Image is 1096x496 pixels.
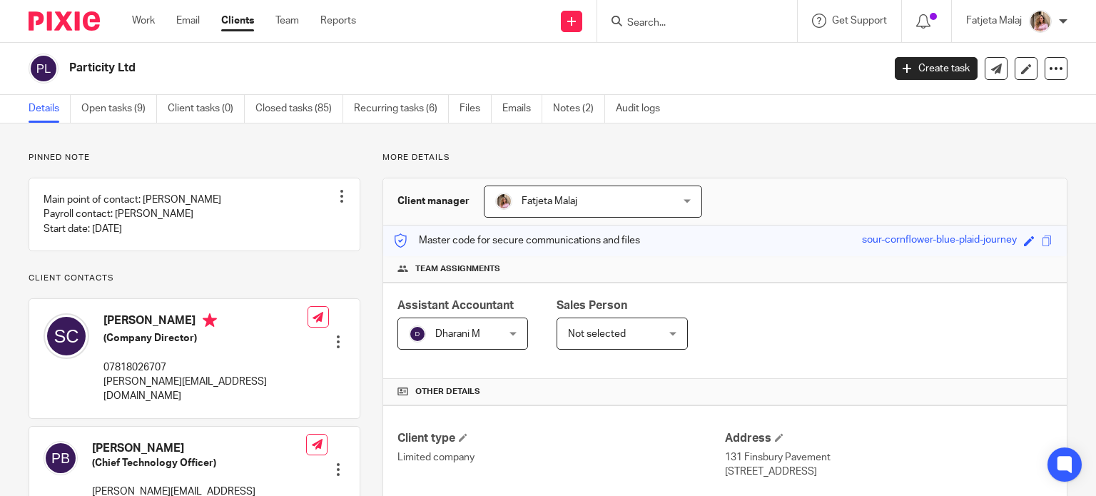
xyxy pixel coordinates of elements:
[382,152,1067,163] p: More details
[44,441,78,475] img: svg%3E
[394,233,640,248] p: Master code for secure communications and files
[415,263,500,275] span: Team assignments
[725,465,1052,479] p: [STREET_ADDRESS]
[92,456,306,470] h5: (Chief Technology Officer)
[103,313,308,331] h4: [PERSON_NAME]
[725,450,1052,465] p: 131 Finsbury Pavement
[29,273,360,284] p: Client contacts
[832,16,887,26] span: Get Support
[29,95,71,123] a: Details
[29,11,100,31] img: Pixie
[409,325,426,343] img: svg%3E
[69,61,713,76] h2: Particity Ltd
[502,95,542,123] a: Emails
[44,313,89,359] img: svg%3E
[103,375,308,404] p: [PERSON_NAME][EMAIL_ADDRESS][DOMAIN_NAME]
[616,95,671,123] a: Audit logs
[522,196,577,206] span: Fatjeta Malaj
[415,386,480,398] span: Other details
[29,54,59,83] img: svg%3E
[397,431,725,446] h4: Client type
[862,233,1017,249] div: sour-cornflower-blue-plaid-journey
[29,152,360,163] p: Pinned note
[495,193,512,210] img: MicrosoftTeams-image%20(5).png
[203,313,217,328] i: Primary
[966,14,1022,28] p: Fatjeta Malaj
[460,95,492,123] a: Files
[132,14,155,28] a: Work
[895,57,978,80] a: Create task
[725,431,1052,446] h4: Address
[354,95,449,123] a: Recurring tasks (6)
[103,331,308,345] h5: (Company Director)
[92,441,306,456] h4: [PERSON_NAME]
[397,300,514,311] span: Assistant Accountant
[103,360,308,375] p: 07818026707
[275,14,299,28] a: Team
[168,95,245,123] a: Client tasks (0)
[553,95,605,123] a: Notes (2)
[435,329,480,339] span: Dharani M
[626,17,754,30] input: Search
[568,329,626,339] span: Not selected
[320,14,356,28] a: Reports
[221,14,254,28] a: Clients
[176,14,200,28] a: Email
[1029,10,1052,33] img: MicrosoftTeams-image%20(5).png
[81,95,157,123] a: Open tasks (9)
[397,450,725,465] p: Limited company
[557,300,627,311] span: Sales Person
[255,95,343,123] a: Closed tasks (85)
[397,194,470,208] h3: Client manager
